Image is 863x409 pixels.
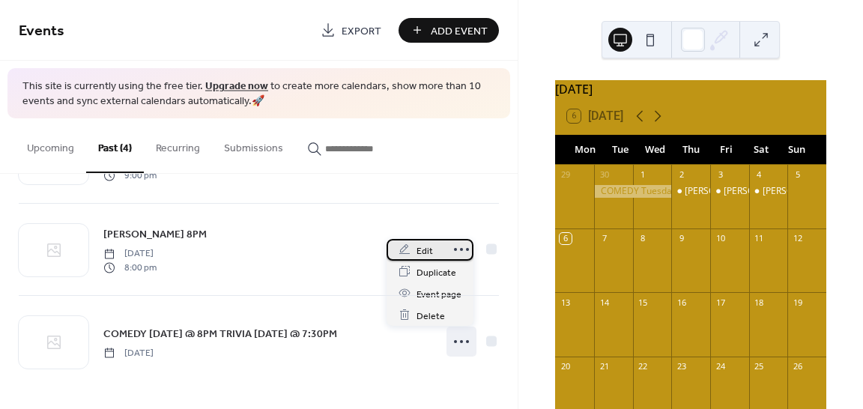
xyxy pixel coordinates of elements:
[754,233,765,244] div: 11
[638,233,649,244] div: 8
[715,297,726,308] div: 17
[792,169,803,181] div: 5
[560,169,571,181] div: 29
[638,297,649,308] div: 15
[709,135,744,165] div: Fri
[599,297,610,308] div: 14
[103,169,157,182] span: 9:00 pm
[19,16,64,46] span: Events
[638,361,649,372] div: 22
[599,169,610,181] div: 30
[399,18,499,43] button: Add Event
[103,346,154,360] span: [DATE]
[685,185,776,198] div: [PERSON_NAME] 8PM
[309,18,393,43] a: Export
[594,185,671,198] div: COMEDY Tuesday @ 8PM TRIVIA Wednesday @ 7:30PM
[212,118,295,172] button: Submissions
[676,297,687,308] div: 16
[22,79,495,109] span: This site is currently using the free tier. to create more calendars, show more than 10 events an...
[715,169,726,181] div: 3
[744,135,779,165] div: Sat
[15,118,86,172] button: Upcoming
[792,361,803,372] div: 26
[342,23,381,39] span: Export
[676,233,687,244] div: 9
[779,135,814,165] div: Sun
[103,225,207,243] a: [PERSON_NAME] 8PM
[676,361,687,372] div: 23
[144,118,212,172] button: Recurring
[754,169,765,181] div: 4
[560,361,571,372] div: 20
[792,233,803,244] div: 12
[560,233,571,244] div: 6
[715,233,726,244] div: 10
[638,135,673,165] div: Wed
[431,23,488,39] span: Add Event
[754,361,765,372] div: 25
[205,76,268,97] a: Upgrade now
[671,185,710,198] div: Geoff Kennedy 8PM
[754,297,765,308] div: 18
[676,169,687,181] div: 2
[555,80,826,98] div: [DATE]
[673,135,709,165] div: Thu
[103,227,207,243] span: [PERSON_NAME] 8PM
[103,261,157,274] span: 8:00 pm
[710,185,749,198] div: Joe Murphy 9PM
[103,326,337,342] span: COMEDY [DATE] @ 8PM TRIVIA [DATE] @ 7:30PM
[792,297,803,308] div: 19
[602,135,638,165] div: Tue
[638,169,649,181] div: 1
[724,185,815,198] div: [PERSON_NAME] 9PM
[599,361,610,372] div: 21
[567,135,602,165] div: Mon
[86,118,144,173] button: Past (4)
[715,361,726,372] div: 24
[749,185,788,198] div: Kelly Devoe & Leo 9PM
[599,233,610,244] div: 7
[560,297,571,308] div: 13
[103,247,157,261] span: [DATE]
[103,325,337,342] a: COMEDY [DATE] @ 8PM TRIVIA [DATE] @ 7:30PM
